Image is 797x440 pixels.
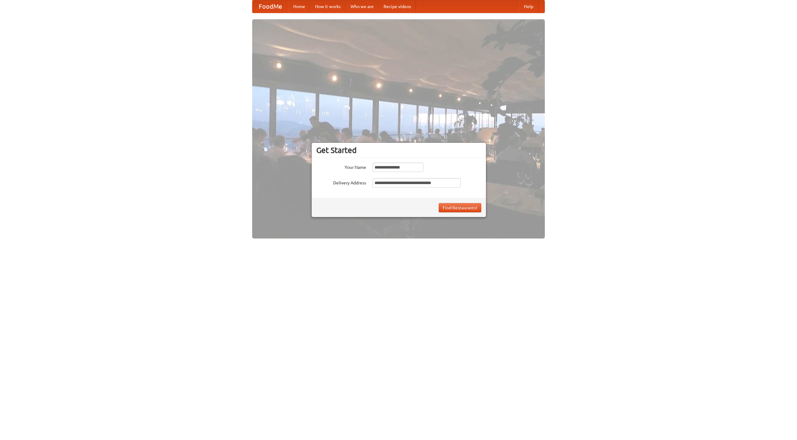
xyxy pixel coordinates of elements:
label: Your Name [316,163,366,170]
a: Recipe videos [379,0,416,13]
a: Help [519,0,538,13]
a: Home [288,0,310,13]
h3: Get Started [316,146,481,155]
a: FoodMe [252,0,288,13]
a: Who we are [346,0,379,13]
button: Find Restaurants! [439,203,481,212]
label: Delivery Address [316,178,366,186]
a: How it works [310,0,346,13]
